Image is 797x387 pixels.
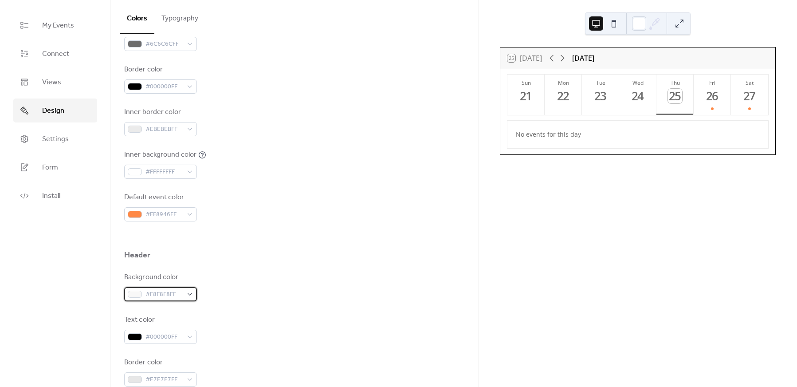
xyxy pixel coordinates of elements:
span: #FF8946FF [145,209,183,220]
div: Thu [659,79,691,87]
span: Form [42,162,58,173]
span: #FFFFFFFF [145,167,183,178]
a: Connect [13,42,97,66]
span: Settings [42,134,69,145]
a: Design [13,99,97,122]
span: Design [42,106,64,116]
div: Default event color [124,192,195,203]
div: Sat [734,79,766,87]
button: Fri26 [694,75,731,115]
span: My Events [42,20,74,31]
span: #000000FF [145,332,183,343]
div: Inner background color [124,150,196,160]
div: Sun [510,79,542,87]
span: #EBEBEBFF [145,124,183,135]
div: Mon [547,79,579,87]
div: Border color [124,357,195,368]
div: Fri [696,79,728,87]
span: #E7E7E7FF [145,375,183,385]
a: Views [13,70,97,94]
div: 21 [519,89,534,103]
a: Form [13,155,97,179]
div: Background color [124,272,195,283]
button: Wed24 [619,75,656,115]
span: #000000FF [145,82,183,92]
div: 26 [705,89,720,103]
button: Mon22 [545,75,582,115]
button: Sun21 [507,75,545,115]
button: Tue23 [582,75,619,115]
div: 23 [593,89,608,103]
div: Inner border color [124,107,195,118]
div: Border color [124,64,195,75]
button: Thu25 [656,75,694,115]
div: Wed [622,79,654,87]
div: Header [124,250,151,261]
a: Install [13,184,97,208]
button: Sat27 [731,75,768,115]
div: [DATE] [572,53,594,63]
div: Tue [585,79,616,87]
div: Text color [124,315,195,325]
span: Views [42,77,61,88]
div: 24 [631,89,645,103]
span: Connect [42,49,69,59]
div: 25 [668,89,683,103]
div: 22 [556,89,571,103]
div: 27 [742,89,757,103]
span: #6C6C6CFF [145,39,183,50]
a: Settings [13,127,97,151]
span: Install [42,191,60,201]
a: My Events [13,13,97,37]
div: No events for this day [509,124,767,145]
span: #F8F8F8FF [145,289,183,300]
